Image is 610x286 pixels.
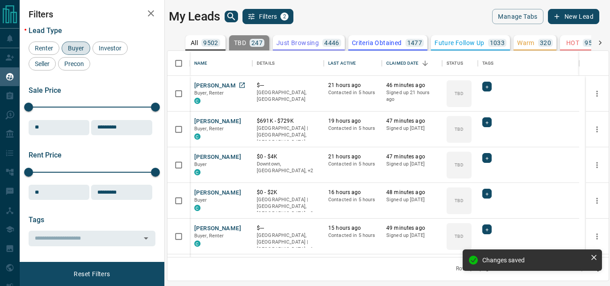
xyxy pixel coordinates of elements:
div: + [482,82,492,91]
p: Signed up [DATE] [386,196,438,203]
div: condos.ca [194,169,201,175]
div: Buyer [62,41,90,55]
p: $--- [257,82,319,89]
div: + [482,189,492,199]
p: $--- [257,224,319,232]
span: + [485,153,489,162]
p: Rows per page: [456,265,493,273]
div: Name [190,51,252,76]
p: Orleans, Toronto [257,196,319,217]
span: Buyer [194,197,207,203]
p: 1033 [490,40,505,46]
span: Tags [29,216,44,224]
button: [PERSON_NAME] [194,82,241,90]
p: Contacted in 5 hours [328,161,377,168]
div: Investor [92,41,128,55]
p: [GEOGRAPHIC_DATA] | [GEOGRAPHIC_DATA], [GEOGRAPHIC_DATA] [257,125,319,146]
button: [PERSON_NAME] [194,117,241,126]
button: Reset Filters [68,266,116,282]
p: 21 hours ago [328,153,377,161]
p: 95 [585,40,592,46]
span: + [485,189,489,198]
div: Claimed Date [382,51,442,76]
p: All [191,40,198,46]
div: Claimed Date [386,51,419,76]
button: more [590,123,604,136]
div: + [482,117,492,127]
span: Buyer [194,162,207,167]
div: Last Active [328,51,356,76]
p: 1477 [407,40,422,46]
span: Buyer, Renter [194,126,224,132]
button: Filters2 [242,9,294,24]
span: Buyer [65,45,87,52]
span: Buyer, Renter [194,233,224,239]
p: TBD [234,40,246,46]
p: Contacted in 5 hours [328,89,377,96]
div: Changes saved [482,257,587,264]
p: Contacted in 5 hours [328,125,377,132]
div: condos.ca [194,98,201,104]
span: + [485,225,489,234]
span: + [485,82,489,91]
p: [GEOGRAPHIC_DATA], [GEOGRAPHIC_DATA] [257,89,319,103]
div: Tags [482,51,494,76]
p: $0 - $2K [257,189,319,196]
div: Details [257,51,275,76]
button: Sort [419,57,431,70]
button: [PERSON_NAME] [194,153,241,162]
p: TBD [455,162,463,168]
div: condos.ca [194,205,201,211]
p: 48 minutes ago [386,189,438,196]
p: 46 minutes ago [386,82,438,89]
p: 49 minutes ago [386,224,438,232]
p: Contacted in 5 hours [328,232,377,239]
div: Name [194,51,208,76]
span: Opportunity Type [29,262,84,270]
button: New Lead [548,9,599,24]
p: 47 minutes ago [386,117,438,125]
button: Manage Tabs [492,9,543,24]
span: Investor [96,45,125,52]
button: [PERSON_NAME] [194,189,241,197]
button: search button [225,11,238,22]
div: Tags [478,51,579,76]
p: Warm [517,40,535,46]
p: 16 hours ago [328,189,377,196]
a: Open in New Tab [236,79,248,91]
div: Precon [58,57,90,70]
button: more [590,194,604,207]
p: 247 [251,40,263,46]
span: Seller [32,60,53,67]
div: Details [252,51,324,76]
p: Toronto [257,232,319,253]
button: more [590,87,604,100]
button: more [590,230,604,243]
p: Signed up 21 hours ago [386,89,438,103]
p: 21 hours ago [328,82,377,89]
span: Buyer, Renter [194,90,224,96]
p: Signed up [DATE] [386,232,438,239]
p: 320 [540,40,551,46]
p: TBD [455,90,463,97]
div: condos.ca [194,133,201,140]
div: Status [442,51,478,76]
button: Open [140,232,152,245]
p: Future Follow Up [435,40,484,46]
p: 15 hours ago [328,224,377,232]
p: Contacted in 5 hours [328,196,377,203]
span: Renter [32,45,56,52]
div: + [482,224,492,234]
p: Signed up [DATE] [386,161,438,168]
p: Just Browsing [276,40,319,46]
div: Status [447,51,463,76]
p: West End, Toronto [257,161,319,174]
button: more [590,158,604,172]
div: Seller [29,57,56,70]
p: 9502 [203,40,218,46]
div: condos.ca [194,240,201,247]
span: Precon [61,60,87,67]
p: 47 minutes ago [386,153,438,161]
p: TBD [455,197,463,204]
p: HOT [566,40,579,46]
